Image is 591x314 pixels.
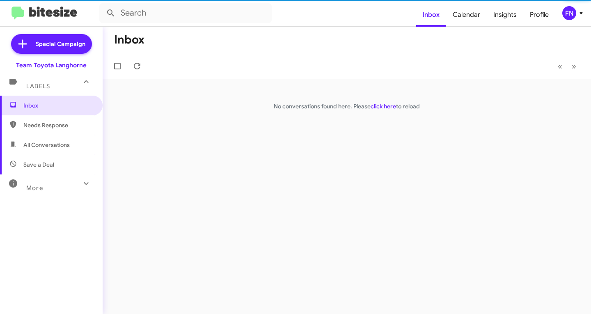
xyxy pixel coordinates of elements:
[99,3,272,23] input: Search
[446,3,487,27] a: Calendar
[23,160,54,169] span: Save a Deal
[23,141,70,149] span: All Conversations
[114,33,144,46] h1: Inbox
[26,184,43,192] span: More
[103,102,591,110] p: No conversations found here. Please to reload
[23,101,93,110] span: Inbox
[416,3,446,27] a: Inbox
[562,6,576,20] div: FN
[36,40,85,48] span: Special Campaign
[371,103,396,110] a: click here
[16,61,87,69] div: Team Toyota Langhorne
[553,58,567,75] button: Previous
[555,6,582,20] button: FN
[23,121,93,129] span: Needs Response
[558,61,562,71] span: «
[11,34,92,54] a: Special Campaign
[523,3,555,27] a: Profile
[26,83,50,90] span: Labels
[572,61,576,71] span: »
[487,3,523,27] a: Insights
[553,58,581,75] nav: Page navigation example
[567,58,581,75] button: Next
